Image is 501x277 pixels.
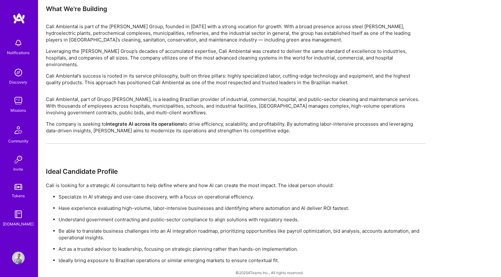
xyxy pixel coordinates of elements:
[46,72,426,86] p: Cali Ambiental’s success is rooted in its service philosophy, built on three pillars: highly spec...
[9,79,28,85] div: Discovery
[12,94,25,107] img: teamwork
[13,13,25,24] img: logo
[59,246,426,252] p: Act as a trusted advisor to leadership, focusing on strategic planning rather than hands-on imple...
[46,167,118,175] strong: Ideal Candidate Profile
[106,121,183,127] strong: integrate AI across its operations
[8,138,28,144] div: Community
[46,182,426,189] p: Cali is looking for a strategic AI consultant to help define where and how AI can create the most...
[46,48,426,68] p: Leveraging the [PERSON_NAME] Group’s decades of accumulated expertise, Cali Ambiental was created...
[59,193,426,200] p: Specialize in AI strategy and use-case discovery, with a focus on operational efficiency.
[59,205,426,211] p: Have experience evaluating high-volume, labor-intensive businesses and identifying where automati...
[46,23,426,43] p: Cali Ambiental is part of the [PERSON_NAME] Group, founded in [DATE] with a strong vocation for g...
[11,123,26,138] img: Community
[11,107,26,114] div: Missions
[10,252,26,264] a: User Avatar
[14,166,23,173] div: Invite
[7,49,30,56] div: Notifications
[15,184,22,190] img: tokens
[12,66,25,79] img: discovery
[59,228,426,241] p: Be able to translate business challenges into an AI integration roadmap, prioritizing opportuniti...
[59,257,426,264] p: Ideally bring exposure to Brazilian operations or similar emerging markets to ensure contextual fit.
[59,216,426,223] p: Understand government contracting and public-sector compliance to align solutions with regulatory...
[46,5,426,13] div: What We're Building
[12,192,25,199] div: Tokens
[12,153,25,166] img: Invite
[12,208,25,221] img: guide book
[12,252,25,264] img: User Avatar
[3,221,34,227] div: [DOMAIN_NAME]
[12,37,25,49] img: bell
[46,96,426,116] p: Cali Ambiental, part of Grupo [PERSON_NAME], is a leading Brazilian provider of industrial, comme...
[46,121,426,134] p: The company is seeking to to drive efficiency, scalability, and profitability. By automating labo...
